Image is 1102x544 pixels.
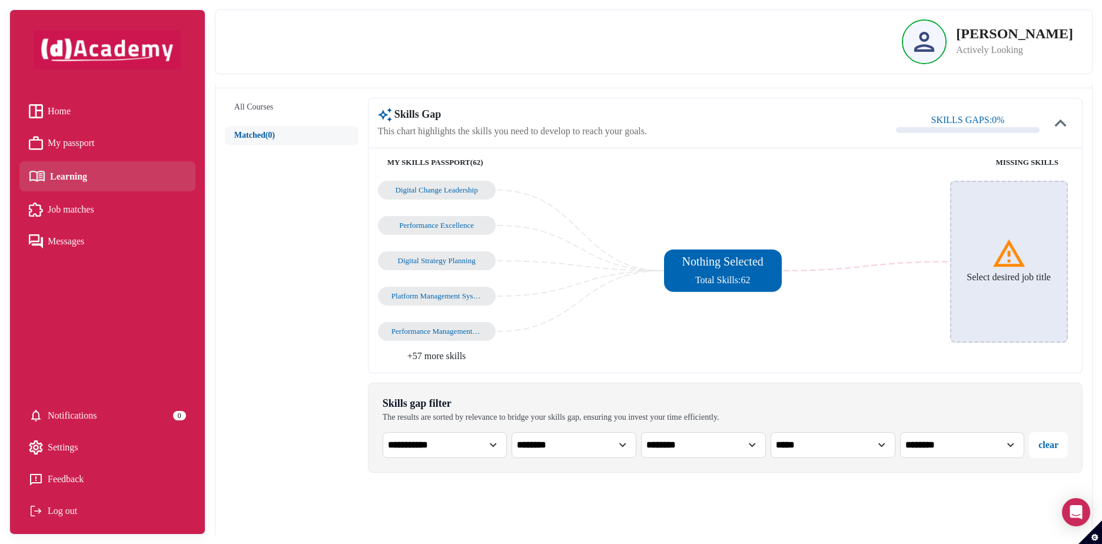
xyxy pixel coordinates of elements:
[1078,520,1102,544] button: Set cookie preferences
[391,221,482,230] div: Performance Excellence
[679,254,766,268] h5: Nothing Selected
[497,271,662,296] g: Edge from 3 to 5
[378,124,647,138] p: This chart highlights the skills you need to develop to reach your goals.
[497,190,662,271] g: Edge from 0 to 5
[29,233,186,250] a: Messages iconMessages
[29,502,186,520] div: Log out
[497,261,662,271] g: Edge from 2 to 5
[29,104,43,118] img: Home icon
[695,275,751,285] span: Total Skills: 62
[48,233,84,250] span: Messages
[1049,111,1073,135] img: icon
[29,203,43,217] img: Job matches icon
[378,349,725,363] li: +57 more skills
[29,201,186,218] a: Job matches iconJob matches
[1038,438,1058,452] div: clear
[48,102,71,120] span: Home
[956,43,1073,57] p: Actively Looking
[383,397,719,410] div: Skills gap filter
[50,168,87,185] span: Learning
[29,472,43,486] img: feedback
[914,32,934,52] img: Profile
[1029,432,1068,458] button: clear
[391,291,482,301] div: Platform Management Systems
[387,158,723,167] h5: MY SKILLS PASSPORT (62)
[225,98,359,117] button: All Courses
[391,327,482,336] div: Performance Management and Analysis
[48,134,95,152] span: My passport
[29,134,186,152] a: My passport iconMy passport
[29,470,186,488] a: Feedback
[497,271,662,331] g: Edge from 4 to 5
[383,413,719,423] div: The results are sorted by relevance to bridge your skills gap, ensuring you invest your time effi...
[956,26,1073,41] p: [PERSON_NAME]
[29,166,45,187] img: Learning icon
[931,113,1005,127] div: SKILLS GAPS: 0 %
[29,440,43,455] img: setting
[29,166,186,187] a: Learning iconLearning
[48,439,78,456] span: Settings
[391,185,482,195] div: Digital Change Leadership
[391,256,482,266] div: Digital Strategy Planning
[378,108,647,122] h3: Skills Gap
[48,201,94,218] span: Job matches
[29,234,43,248] img: Messages icon
[783,262,948,271] g: Edge from 5 to 6
[29,102,186,120] a: Home iconHome
[991,236,1027,271] img: icon
[173,411,186,420] div: 0
[378,108,392,122] img: AI Course Suggestion
[48,407,97,424] span: Notifications
[34,30,181,69] img: dAcademy
[225,126,359,145] button: Matched(0)
[1062,498,1090,526] div: Open Intercom Messenger
[29,136,43,150] img: My passport icon
[967,271,1051,283] h6: Select desired job title
[29,504,43,518] img: Log out
[723,158,1058,167] h5: MISSING SKILLS
[29,409,43,423] img: setting
[497,225,662,271] g: Edge from 1 to 5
